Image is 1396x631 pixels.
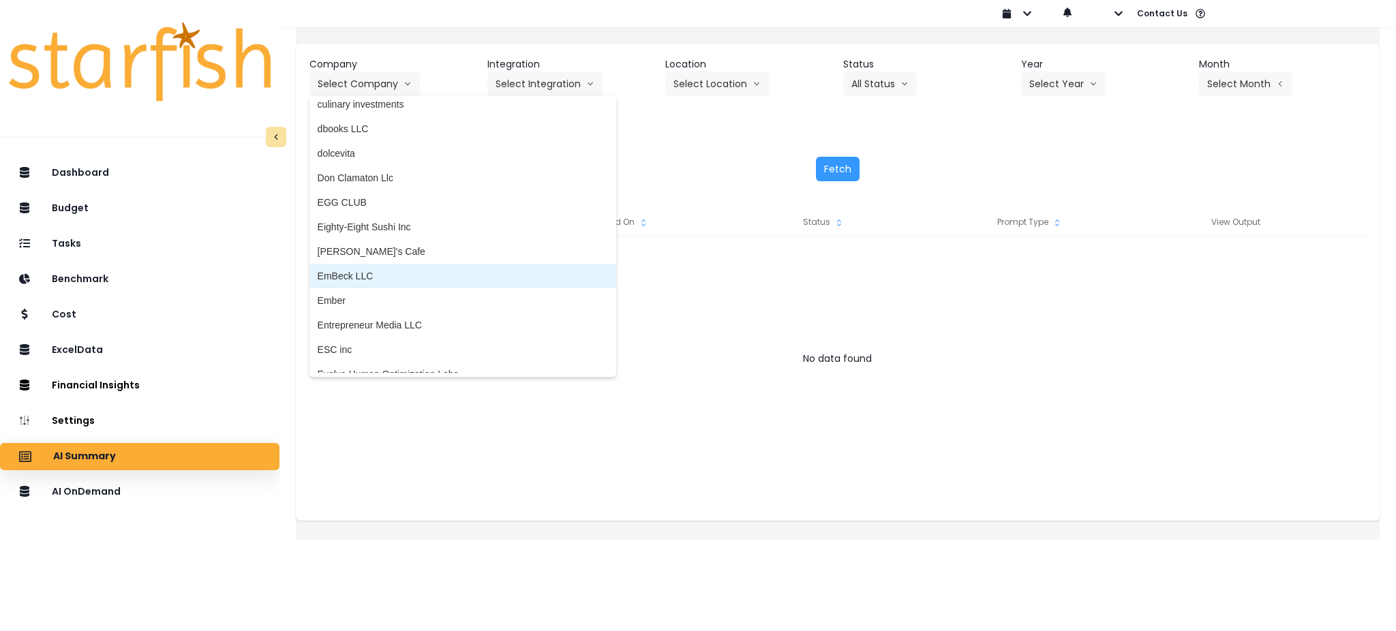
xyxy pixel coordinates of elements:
span: Evolve Human Optimization Labs [318,367,608,381]
svg: sort [834,217,845,228]
div: Created On [515,209,721,236]
svg: sort [638,217,649,228]
span: ESC inc [318,343,608,356]
button: All Statusarrow down line [843,72,917,96]
span: dolcevita [318,147,608,160]
div: View Output [1133,209,1339,236]
svg: arrow down line [404,77,412,91]
header: Status [843,57,1010,72]
span: dbooks LLC [318,122,608,136]
button: Select Companyarrow down line [309,72,420,96]
header: Location [665,57,832,72]
button: Select Integrationarrow down line [487,72,603,96]
p: AI Summary [53,450,116,463]
button: Select Montharrow left line [1199,72,1292,96]
p: ExcelData [52,344,103,356]
svg: arrow down line [900,77,909,91]
span: EGG CLUB [318,196,608,209]
span: EmBeck LLC [318,269,608,283]
svg: arrow down line [753,77,761,91]
p: Tasks [52,238,81,249]
p: AI OnDemand [52,486,121,497]
svg: arrow left line [1276,77,1284,91]
header: Integration [487,57,654,72]
header: Company [309,57,476,72]
span: Don Clamaton Llc [318,171,608,185]
span: Eighty-Eight Sushi Inc [318,220,608,234]
header: Year [1021,57,1188,72]
div: Status [721,209,927,236]
button: Select Locationarrow down line [665,72,769,96]
svg: arrow down line [1089,77,1097,91]
span: Entrepreneur Media LLC [318,318,608,332]
svg: arrow down line [586,77,594,91]
div: No data found [309,345,1366,372]
p: Benchmark [52,273,108,285]
div: Prompt Type [927,209,1133,236]
header: Month [1199,57,1366,72]
span: [PERSON_NAME]'s Cafe [318,245,608,258]
p: Budget [52,202,89,214]
span: culinary investments [318,97,608,111]
ul: Select Companyarrow down line [309,96,616,377]
svg: sort [1052,217,1063,228]
p: Cost [52,309,76,320]
p: Dashboard [52,167,109,179]
button: Select Yeararrow down line [1021,72,1106,96]
button: Fetch [816,157,860,181]
span: Ember [318,294,608,307]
